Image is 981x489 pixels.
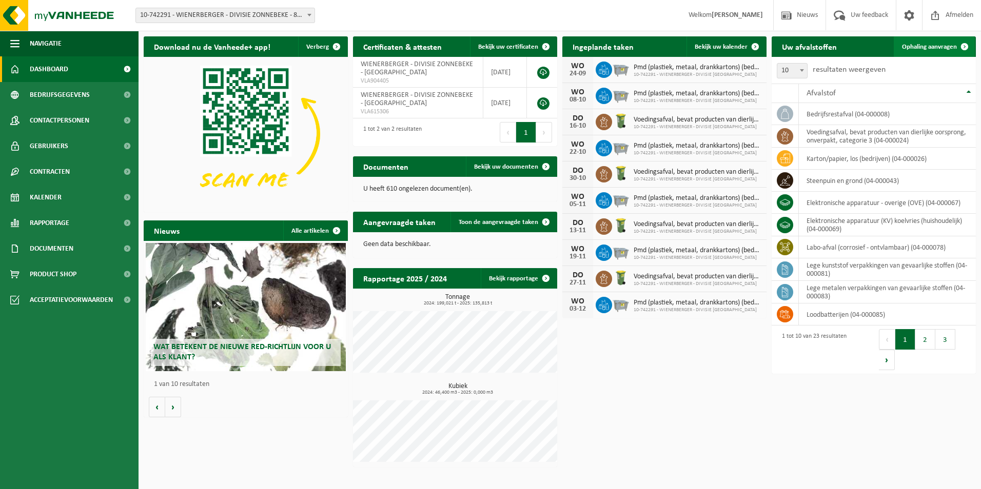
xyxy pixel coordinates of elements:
h2: Documenten [353,156,419,176]
button: Next [879,350,895,370]
h2: Download nu de Vanheede+ app! [144,36,281,56]
span: 10-742291 - WIENERBERGER - DIVISIE [GEOGRAPHIC_DATA] [634,229,761,235]
span: Navigatie [30,31,62,56]
img: WB-0140-HPE-GN-50 [612,217,630,234]
div: DO [567,219,588,227]
img: WB-2500-GAL-GY-01 [612,243,630,260]
label: resultaten weergeven [813,66,886,74]
td: loodbatterijen (04-000085) [799,303,976,325]
div: 08-10 [567,96,588,104]
a: Bekijk uw documenten [466,156,556,177]
a: Bekijk rapportage [481,268,556,289]
div: WO [567,88,588,96]
td: lege metalen verpakkingen van gevaarlijke stoffen (04-000083) [799,281,976,303]
span: Kalender [30,185,62,210]
span: VLA904405 [361,77,475,85]
div: 27-11 [567,279,588,287]
div: 24-09 [567,70,588,77]
span: Voedingsafval, bevat producten van dierlijke oorsprong, onverpakt, categorie 3 [634,220,761,229]
button: 1 [895,329,915,350]
td: elektronische apparatuur (KV) koelvries (huishoudelijk) (04-000069) [799,214,976,236]
span: 10-742291 - WIENERBERGER - DIVISIE [GEOGRAPHIC_DATA] [634,72,761,78]
div: 1 tot 2 van 2 resultaten [358,121,422,144]
img: WB-2500-GAL-GY-01 [612,60,630,77]
img: WB-0140-HPE-GN-50 [612,112,630,130]
img: WB-2500-GAL-GY-01 [612,295,630,313]
span: Pmd (plastiek, metaal, drankkartons) (bedrijven) [634,194,761,202]
span: 10-742291 - WIENERBERGER - DIVISIE [GEOGRAPHIC_DATA] [634,255,761,261]
h2: Ingeplande taken [562,36,644,56]
span: 10-742291 - WIENERBERGER - DIVISIE ZONNEBEKE - 8980 ZONNEBEKE, IEPERSTRAAT 186 [136,8,315,23]
span: Afvalstof [807,89,836,97]
img: WB-0140-HPE-GN-50 [612,165,630,182]
span: 10-742291 - WIENERBERGER - DIVISIE [GEOGRAPHIC_DATA] [634,281,761,287]
button: 1 [516,122,536,142]
div: DO [567,167,588,175]
img: WB-2500-GAL-GY-01 [612,191,630,208]
img: WB-2500-GAL-GY-01 [612,86,630,104]
button: 2 [915,329,935,350]
span: Bekijk uw certificaten [478,44,538,50]
img: Download de VHEPlus App [144,57,348,210]
span: WIENERBERGER - DIVISIE ZONNEBEKE - [GEOGRAPHIC_DATA] [361,91,473,107]
span: Pmd (plastiek, metaal, drankkartons) (bedrijven) [634,299,761,307]
strong: [PERSON_NAME] [712,11,763,19]
button: Volgende [165,397,181,417]
span: 10-742291 - WIENERBERGER - DIVISIE [GEOGRAPHIC_DATA] [634,307,761,313]
span: Voedingsafval, bevat producten van dierlijke oorsprong, onverpakt, categorie 3 [634,168,761,176]
div: 05-11 [567,201,588,208]
span: Toon de aangevraagde taken [459,219,538,226]
p: U heeft 610 ongelezen document(en). [363,186,547,193]
div: WO [567,140,588,149]
a: Toon de aangevraagde taken [450,212,556,232]
div: 13-11 [567,227,588,234]
img: WB-2500-GAL-GY-01 [612,138,630,156]
div: 16-10 [567,123,588,130]
span: Acceptatievoorwaarden [30,287,113,313]
a: Wat betekent de nieuwe RED-richtlijn voor u als klant? [146,243,346,371]
td: lege kunststof verpakkingen van gevaarlijke stoffen (04-000081) [799,258,976,281]
span: 2024: 199,021 t - 2025: 135,813 t [358,301,557,306]
h2: Aangevraagde taken [353,212,446,232]
div: 30-10 [567,175,588,182]
span: Product Shop [30,261,76,287]
span: Contactpersonen [30,108,89,133]
span: 10 [777,63,808,78]
td: elektronische apparatuur - overige (OVE) (04-000067) [799,192,976,214]
div: WO [567,245,588,253]
p: Geen data beschikbaar. [363,241,547,248]
td: karton/papier, los (bedrijven) (04-000026) [799,148,976,170]
span: 10-742291 - WIENERBERGER - DIVISIE [GEOGRAPHIC_DATA] [634,98,761,104]
button: Vorige [149,397,165,417]
span: Bekijk uw documenten [474,164,538,170]
div: WO [567,297,588,305]
span: Documenten [30,236,73,261]
img: WB-0140-HPE-GN-50 [612,269,630,287]
div: 19-11 [567,253,588,260]
p: 1 van 10 resultaten [154,381,343,388]
h3: Tonnage [358,294,557,306]
h2: Rapportage 2025 / 2024 [353,268,457,288]
span: Wat betekent de nieuwe RED-richtlijn voor u als klant? [153,343,331,361]
div: 03-12 [567,305,588,313]
td: [DATE] [483,88,527,118]
a: Alle artikelen [283,220,347,241]
div: 1 tot 10 van 23 resultaten [777,328,847,371]
h3: Kubiek [358,383,557,395]
span: Pmd (plastiek, metaal, drankkartons) (bedrijven) [634,90,761,98]
span: Pmd (plastiek, metaal, drankkartons) (bedrijven) [634,142,761,150]
span: Bekijk uw kalender [695,44,748,50]
button: Verberg [298,36,347,57]
span: Ophaling aanvragen [902,44,957,50]
div: 22-10 [567,149,588,156]
h2: Nieuws [144,220,190,240]
span: Pmd (plastiek, metaal, drankkartons) (bedrijven) [634,247,761,255]
span: Pmd (plastiek, metaal, drankkartons) (bedrijven) [634,64,761,72]
div: DO [567,114,588,123]
a: Bekijk uw kalender [686,36,766,57]
h2: Uw afvalstoffen [772,36,847,56]
span: Voedingsafval, bevat producten van dierlijke oorsprong, onverpakt, categorie 3 [634,116,761,124]
a: Bekijk uw certificaten [470,36,556,57]
button: Previous [879,329,895,350]
span: Rapportage [30,210,69,236]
